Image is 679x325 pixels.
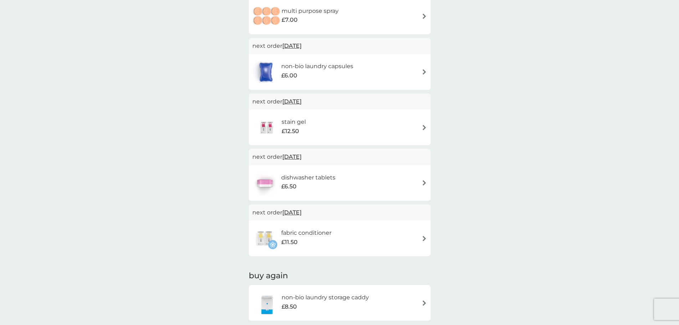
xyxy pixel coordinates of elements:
[281,238,298,247] span: £11.50
[282,6,339,16] h6: multi purpose spray
[252,115,282,140] img: stain gel
[282,205,302,219] span: [DATE]
[282,39,302,53] span: [DATE]
[282,302,297,311] span: £8.50
[252,60,279,85] img: non-bio laundry capsules
[252,290,282,315] img: non-bio laundry storage caddy
[422,69,427,75] img: arrow right
[422,300,427,306] img: arrow right
[252,152,427,162] p: next order
[281,62,353,71] h6: non-bio laundry capsules
[249,270,431,281] h2: buy again
[282,127,299,136] span: £12.50
[282,15,298,25] span: £7.00
[282,95,302,108] span: [DATE]
[282,117,306,127] h6: stain gel
[282,293,369,302] h6: non-bio laundry storage caddy
[252,226,277,251] img: fabric conditioner
[252,97,427,106] p: next order
[281,173,335,182] h6: dishwasher tablets
[252,171,277,195] img: dishwasher tablets
[281,71,297,80] span: £6.00
[282,150,302,164] span: [DATE]
[281,182,297,191] span: £6.50
[252,208,427,217] p: next order
[422,180,427,186] img: arrow right
[252,41,427,51] p: next order
[422,125,427,130] img: arrow right
[422,14,427,19] img: arrow right
[252,4,282,29] img: multi purpose spray
[281,228,331,238] h6: fabric conditioner
[422,236,427,241] img: arrow right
